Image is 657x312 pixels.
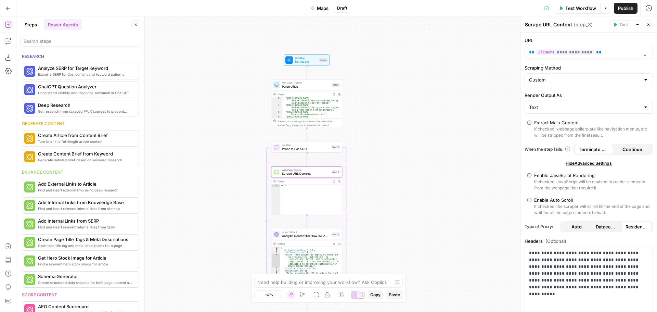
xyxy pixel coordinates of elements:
div: Output [278,92,330,96]
a: When the step fails: [525,146,570,152]
div: 9 [271,115,282,122]
label: Scraping Method [525,64,653,71]
span: Find and insert relevant internal links from sitemap [38,206,133,211]
input: Enable JavaScript RenderingIf checked, JavaScript will be enabled to render elements from the web... [527,173,531,177]
span: 67% [266,292,273,298]
span: ChatGPT Question Analyzer [38,83,133,90]
div: 5 [271,267,280,270]
span: Get research from scraped PPLX sources to prevent source [MEDICAL_DATA] [38,109,133,114]
span: Paste [389,292,400,298]
div: Score content [22,292,139,298]
span: Optimized title tag and meta descriptions for a page [38,243,133,248]
button: Paste [386,290,403,299]
button: Maps [307,3,333,14]
div: Research [22,53,139,60]
span: Get Hero Stock Image for Article [38,254,133,261]
span: Add Internal Links from Knowledge Base [38,199,133,206]
g: Edge from step_2 to step_3 [306,153,307,166]
div: 1 [271,247,280,249]
span: Find and insert relevant internal links from SERP [38,224,133,230]
span: (Optional) [545,238,566,245]
input: Search steps [24,38,137,45]
div: This output is too large & has been abbreviated for review. to view the full content. [278,120,340,127]
div: 7 [271,104,282,111]
span: Auto [571,223,582,230]
div: Step 1 [332,83,340,87]
div: Inputs [319,58,327,62]
div: Output [278,242,330,246]
span: Turn brief into full-length article content [38,139,133,144]
label: Render Output As [525,92,653,99]
span: Type of Proxy: [525,224,557,230]
div: Extract Main Content [534,119,579,126]
span: Generate detailed brief based on keyword research [38,157,133,163]
span: Analyze Content for HowTo Schema [282,234,330,238]
label: URL [525,37,653,44]
span: Add Internal Links from SERP [38,217,133,224]
button: Copy [368,290,383,299]
div: 8 [271,111,282,115]
span: Create Page Title Tags & Meta Descriptions [38,236,133,243]
input: Enable Auto ScrollIf checked, the scraper will scroll till the end of the page and wait for all t... [527,198,531,202]
span: LLM · GPT-4.1 [282,230,330,234]
span: Datacenter [596,223,618,230]
input: Extract Main ContentIf checked, webpage boilerplate like navigation menus, etc will be stripped f... [527,121,531,125]
span: Create Content Brief from Keyword [38,150,133,157]
span: Create structured data snippets for both page content and images [38,280,133,285]
div: WorkflowSet InputsInputs [271,54,343,65]
g: Edge from step_2-iteration-end to step_5 [306,296,307,310]
div: If checked, the scraper will scroll till the end of the page and wait for all the page elements t... [534,203,650,216]
span: Toggle code folding, rows 6 through 8 [278,270,280,272]
div: Output [278,179,330,183]
span: Copy the output [286,124,303,126]
div: Step 4 [331,232,340,236]
span: Hide Advanced Settings [566,160,612,166]
span: Add External Links to Article [38,180,133,187]
span: ( step_3 ) [574,21,593,28]
span: Toggle code folding, rows 1 through 9 [278,247,280,249]
span: Examine SERP for title, content and keyword patterns [38,72,133,77]
span: Continue [622,146,642,153]
div: LLM · GPT-4.1Analyze Content for HowTo SchemaStep 4Output{ "is_howto_candidate":false, "confidenc... [271,229,343,277]
span: Set Inputs [295,59,317,64]
span: Workflow [295,56,317,60]
g: Edge from step_3 to step_4 [306,215,307,228]
g: Edge from start to step_1 [306,65,307,79]
span: Scrape URL Content [282,171,330,176]
span: Web Page Scrape [282,168,330,172]
div: If checked, webpage boilerplate like navigation menus, etc will be stripped from the final result. [534,126,650,138]
span: Publish [618,5,633,12]
button: Test [610,20,631,29]
textarea: Scrape URL Content [525,21,572,28]
span: Residential [626,223,647,230]
div: Step 2 [332,145,340,149]
div: Run Code · PythonParse URLsStep 1Output "[URL][DOMAIN_NAME] -and-retirement/pension-problems/usin... [271,79,343,128]
button: Continue [613,144,652,155]
div: 6 [271,97,282,104]
div: 1 [271,184,280,187]
div: Step 3 [332,170,340,174]
span: AEO Content Scorecard [38,303,133,310]
div: 2 [271,249,280,251]
input: Text [529,104,640,111]
div: 3 [271,251,280,254]
span: Deep Research [38,102,133,109]
div: Enable JavaScript Rendering [534,172,595,179]
span: Test Workflow [565,5,596,12]
span: Find a relevant hero stock image for article [38,261,133,267]
g: Edge from step_1 to step_2 [306,128,307,141]
input: Custom [529,76,640,83]
span: Iteration [282,143,330,147]
span: Understand visibility and response sentiment in ChatGPT [38,90,133,96]
span: Analyze SERP for Target Keyword [38,65,133,72]
div: LoopIterationProcess Each URLStep 2 [271,142,343,153]
div: 4 [271,254,280,267]
span: Terminate Workflow [579,146,609,153]
span: Test [619,22,628,28]
span: Maps [317,5,328,12]
button: Test Workflow [555,3,600,14]
button: Power Agents [44,19,82,30]
div: Enable Auto Scroll [534,197,573,203]
span: Create Article from Content Brief [38,132,133,139]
